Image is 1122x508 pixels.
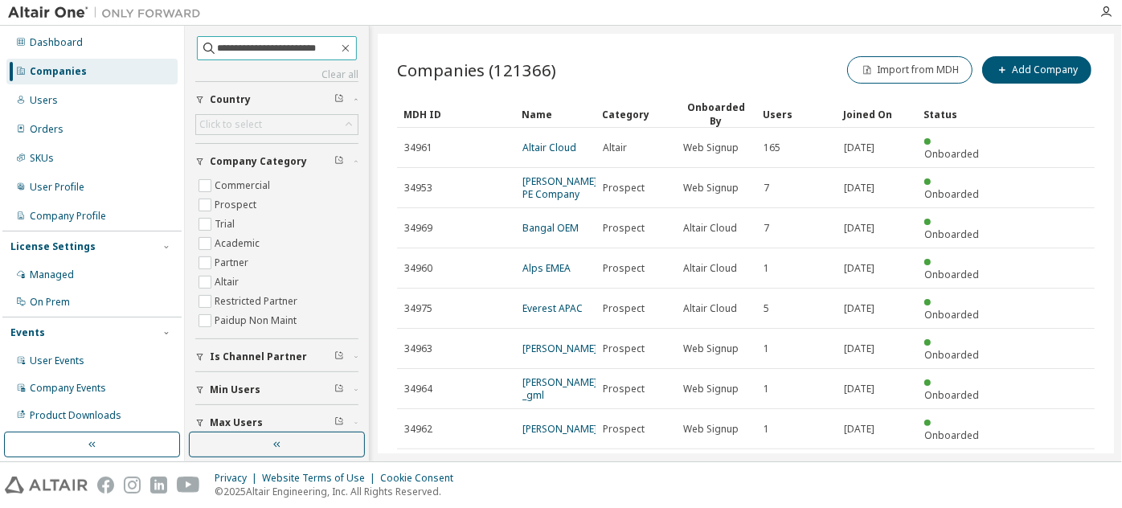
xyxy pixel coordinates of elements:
span: Is Channel Partner [210,350,307,363]
div: Click to select [199,118,262,131]
span: Clear filter [334,93,344,106]
div: Dashboard [30,36,83,49]
a: Alps EMEA [522,261,571,275]
span: Onboarded [924,308,979,322]
div: MDH ID [403,101,509,127]
span: 34975 [404,302,432,315]
img: altair_logo.svg [5,477,88,494]
span: Prospect [603,423,645,436]
span: Onboarded [924,428,979,442]
div: Click to select [196,115,358,134]
span: Clear filter [334,416,344,429]
span: [DATE] [844,302,874,315]
span: [DATE] [844,262,874,275]
div: Product Downloads [30,409,121,422]
img: Altair One [8,5,209,21]
button: Min Users [195,372,358,408]
div: User Profile [30,181,84,194]
label: Partner [215,253,252,272]
div: Category [602,101,670,127]
img: facebook.svg [97,477,114,494]
span: Onboarded [924,268,979,281]
p: © 2025 Altair Engineering, Inc. All Rights Reserved. [215,485,463,498]
span: Altair Cloud [683,222,737,235]
span: [DATE] [844,342,874,355]
div: User Events [30,354,84,367]
button: Is Channel Partner [195,339,358,375]
label: Paidup Non Maint [215,311,300,330]
a: Clear all [195,68,358,81]
span: Prospect [603,222,645,235]
a: [PERSON_NAME] _gml [522,375,597,402]
span: 1 [764,342,769,355]
span: Clear filter [334,383,344,396]
button: Company Category [195,144,358,179]
span: 34961 [404,141,432,154]
div: Events [10,326,45,339]
span: Onboarded [924,388,979,402]
span: Web Signup [683,141,739,154]
span: Companies (121366) [397,59,556,81]
span: Company Category [210,155,307,168]
span: 1 [764,383,769,395]
span: 5 [764,302,769,315]
button: Import from MDH [847,56,973,84]
div: Company Events [30,382,106,395]
label: Trial [215,215,238,234]
button: Max Users [195,405,358,440]
div: Onboarded By [682,100,750,128]
span: Max Users [210,416,263,429]
div: Orders [30,123,63,136]
span: Web Signup [683,423,739,436]
div: Users [763,101,830,127]
span: Onboarded [924,227,979,241]
img: instagram.svg [124,477,141,494]
span: Min Users [210,383,260,396]
span: Onboarded [924,348,979,362]
div: Companies [30,65,87,78]
span: Altair [603,141,627,154]
div: License Settings [10,240,96,253]
a: [PERSON_NAME] [522,342,597,355]
span: [DATE] [844,423,874,436]
img: youtube.svg [177,477,200,494]
div: On Prem [30,296,70,309]
label: Academic [215,234,263,253]
a: [PERSON_NAME] PE Company [522,174,597,201]
span: Onboarded [924,187,979,201]
span: Web Signup [683,383,739,395]
span: Prospect [603,342,645,355]
span: Prospect [603,383,645,395]
div: Cookie Consent [380,472,463,485]
span: 1 [764,423,769,436]
button: Country [195,82,358,117]
span: Prospect [603,302,645,315]
span: Prospect [603,182,645,195]
div: Users [30,94,58,107]
span: 7 [764,182,769,195]
span: Web Signup [683,182,739,195]
span: 7 [764,222,769,235]
div: Managed [30,268,74,281]
span: Prospect [603,262,645,275]
div: SKUs [30,152,54,165]
span: Altair Cloud [683,302,737,315]
label: Altair [215,272,242,292]
span: Clear filter [334,155,344,168]
span: Onboarded [924,147,979,161]
a: Everest APAC [522,301,583,315]
div: Status [923,101,991,127]
span: Clear filter [334,350,344,363]
div: Company Profile [30,210,106,223]
div: Privacy [215,472,262,485]
div: Joined On [843,101,911,127]
span: 34953 [404,182,432,195]
div: Website Terms of Use [262,472,380,485]
label: Commercial [215,176,273,195]
label: Prospect [215,195,260,215]
span: 34963 [404,342,432,355]
span: 34962 [404,423,432,436]
span: 1 [764,262,769,275]
span: Altair Cloud [683,262,737,275]
span: [DATE] [844,141,874,154]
